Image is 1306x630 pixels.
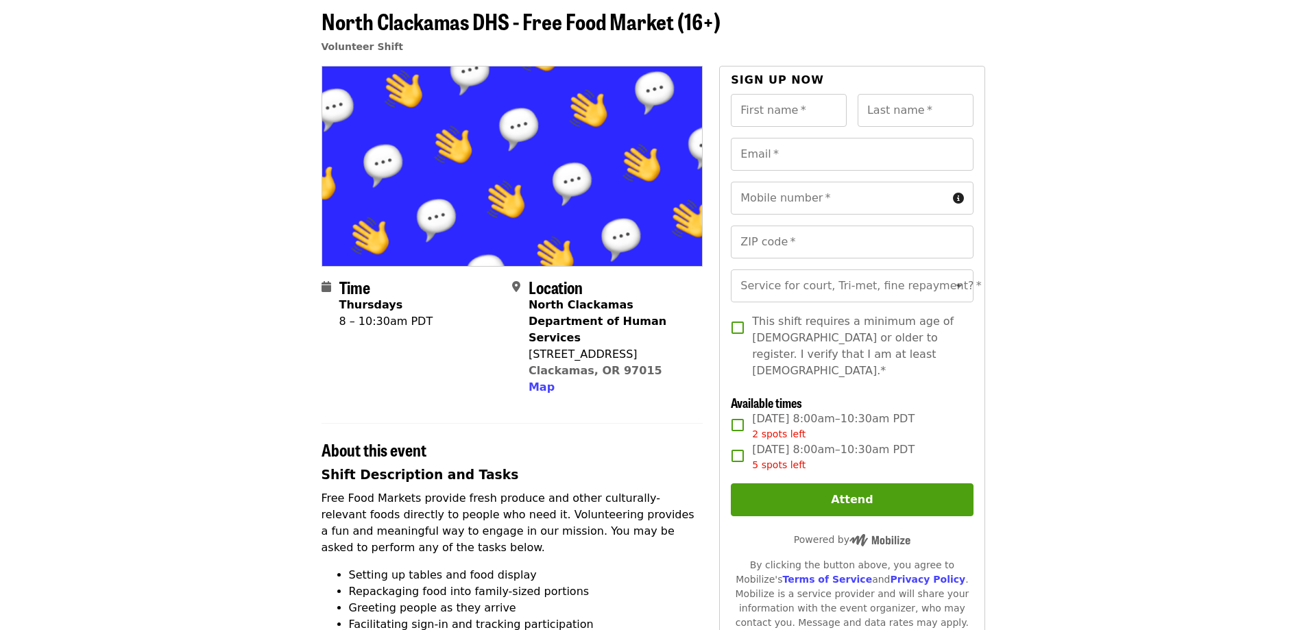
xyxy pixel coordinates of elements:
[890,574,965,585] a: Privacy Policy
[752,411,915,441] span: [DATE] 8:00am–10:30am PDT
[858,94,974,127] input: Last name
[339,298,403,311] strong: Thursdays
[349,567,703,583] li: Setting up tables and food display
[529,275,583,299] span: Location
[752,441,915,472] span: [DATE] 8:00am–10:30am PDT
[752,459,806,470] span: 5 spots left
[529,379,555,396] button: Map
[322,5,721,37] span: North Clackamas DHS - Free Food Market (16+)
[731,73,824,86] span: Sign up now
[322,465,703,485] h3: Shift Description and Tasks
[529,380,555,393] span: Map
[322,66,703,265] img: North Clackamas DHS - Free Food Market (16+) organized by Oregon Food Bank
[322,490,703,556] p: Free Food Markets provide fresh produce and other culturally-relevant foods directly to people wh...
[849,534,910,546] img: Powered by Mobilize
[731,226,973,258] input: ZIP code
[794,534,910,545] span: Powered by
[512,280,520,293] i: map-marker-alt icon
[731,182,947,215] input: Mobile number
[731,483,973,516] button: Attend
[752,428,806,439] span: 2 spots left
[529,346,692,363] div: [STREET_ADDRESS]
[339,313,433,330] div: 8 – 10:30am PDT
[322,41,404,52] a: Volunteer Shift
[349,583,703,600] li: Repackaging food into family-sized portions
[731,138,973,171] input: Email
[529,298,666,344] strong: North Clackamas Department of Human Services
[782,574,872,585] a: Terms of Service
[322,280,331,293] i: calendar icon
[529,364,662,377] a: Clackamas, OR 97015
[322,437,426,461] span: About this event
[731,94,847,127] input: First name
[752,313,962,379] span: This shift requires a minimum age of [DEMOGRAPHIC_DATA] or older to register. I verify that I am ...
[349,600,703,616] li: Greeting people as they arrive
[339,275,370,299] span: Time
[953,192,964,205] i: circle-info icon
[731,393,802,411] span: Available times
[950,276,969,295] button: Open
